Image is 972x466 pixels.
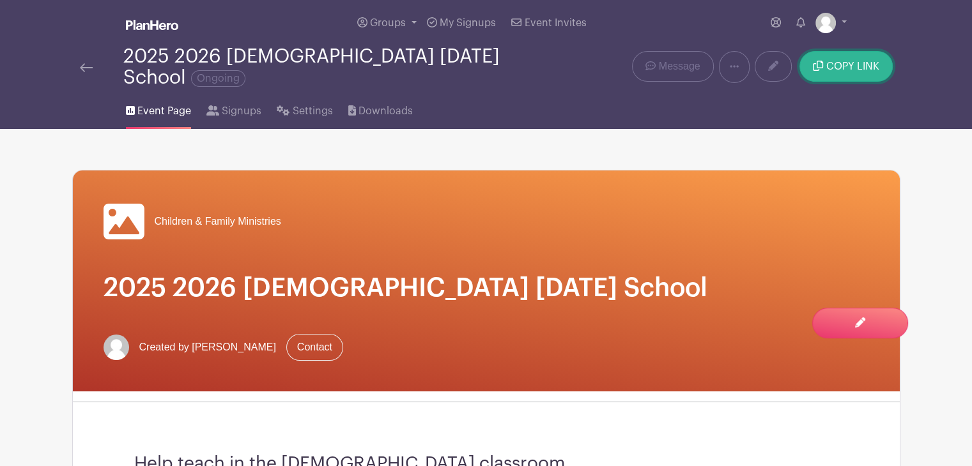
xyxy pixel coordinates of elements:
span: Created by [PERSON_NAME] [139,340,276,355]
span: Message [659,59,700,74]
h1: 2025 2026 [DEMOGRAPHIC_DATA] [DATE] School [104,273,869,303]
a: Contact [286,334,343,361]
span: Groups [370,18,406,28]
a: Downloads [348,88,413,129]
span: COPY LINK [826,61,879,71]
img: default-ce2991bfa6775e67f084385cd625a349d9dcbb7a52a09fb2fda1e96e2d18dcdb.png [104,334,129,360]
img: default-ce2991bfa6775e67f084385cd625a349d9dcbb7a52a09fb2fda1e96e2d18dcdb.png [815,13,836,33]
span: Event Page [137,103,191,119]
span: Settings [293,103,333,119]
span: My Signups [440,18,496,28]
img: logo_white-6c42ec7e38ccf1d336a20a19083b03d10ae64f83f12c07503d8b9e83406b4c7d.svg [126,20,178,30]
span: Signups [222,103,261,119]
div: 2025 2026 [DEMOGRAPHIC_DATA] [DATE] School [123,46,537,88]
span: Downloads [359,103,413,119]
span: Event Invites [525,18,587,28]
img: back-arrow-29a5d9b10d5bd6ae65dc969a981735edf675c4d7a1fe02e03b50dbd4ba3cdb55.svg [80,63,93,72]
a: Settings [277,88,332,129]
span: Ongoing [191,70,245,87]
a: Event Page [126,88,191,129]
button: COPY LINK [799,51,892,82]
span: Children & Family Ministries [155,214,281,229]
a: Message [632,51,713,82]
a: Signups [206,88,261,129]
